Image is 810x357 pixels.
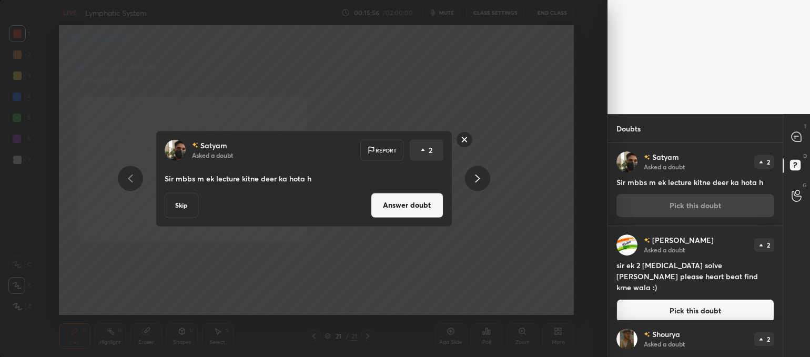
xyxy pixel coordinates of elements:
button: Skip [165,192,198,218]
img: 93c32449283a44848517747eb51191fc.jpg [616,234,637,256]
p: [PERSON_NAME] [652,236,714,244]
img: 63951eb63f8f45f49bcf782379b2811d.jpg [616,329,637,350]
p: Asked a doubt [192,150,233,159]
img: no-rating-badge.077c3623.svg [644,154,650,160]
p: Satyam [652,153,679,161]
h4: sir ek 2 [MEDICAL_DATA] solve [PERSON_NAME] please heart beat find krne wala :) [616,260,774,293]
p: 2 [767,242,770,248]
div: Report [360,139,403,160]
p: 2 [767,336,770,342]
p: T [804,123,807,130]
img: no-rating-badge.077c3623.svg [644,331,650,337]
button: Answer doubt [371,192,443,218]
button: Pick this doubt [616,299,774,322]
img: f72c1693c3f143a4bc617fa1ec6fa714.jpg [165,139,186,160]
p: Doubts [608,115,649,142]
p: Satyam [200,141,227,149]
p: 2 [767,159,770,165]
img: f72c1693c3f143a4bc617fa1ec6fa714.jpg [616,151,637,172]
p: Shourya [652,330,680,339]
p: 2 [429,145,432,155]
p: Asked a doubt [644,162,685,171]
img: no-rating-badge.077c3623.svg [644,237,650,243]
p: D [803,152,807,160]
p: G [803,181,807,189]
img: no-rating-badge.077c3623.svg [192,142,198,148]
p: Sir mbbs m ek lecture kitne deer ka hota h [165,173,443,183]
p: Asked a doubt [644,340,685,348]
p: Asked a doubt [644,246,685,254]
h4: Sir mbbs m ek lecture kitne deer ka hota h [616,177,774,188]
